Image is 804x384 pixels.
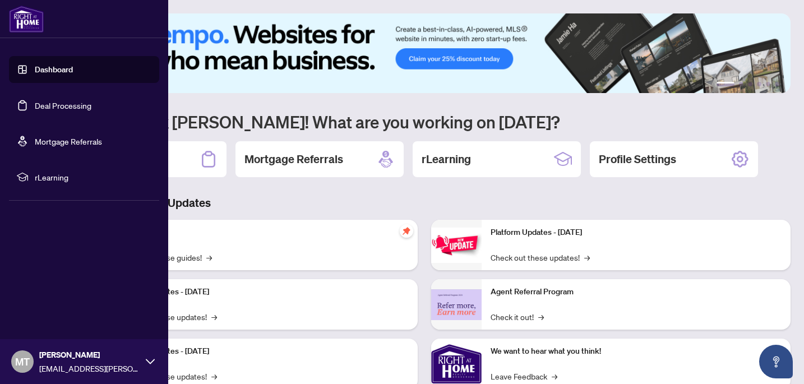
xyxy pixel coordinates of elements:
[431,228,482,263] img: Platform Updates - June 23, 2025
[9,6,44,33] img: logo
[491,311,544,323] a: Check it out!→
[739,82,743,86] button: 2
[211,311,217,323] span: →
[717,82,734,86] button: 1
[757,82,761,86] button: 4
[35,136,102,146] a: Mortgage Referrals
[118,286,409,298] p: Platform Updates - [DATE]
[400,224,413,238] span: pushpin
[35,100,91,110] a: Deal Processing
[58,195,791,211] h3: Brokerage & Industry Updates
[39,362,140,374] span: [EMAIL_ADDRESS][PERSON_NAME][DOMAIN_NAME]
[58,111,791,132] h1: Welcome back [PERSON_NAME]! What are you working on [DATE]?
[766,82,770,86] button: 5
[491,251,590,263] a: Check out these updates!→
[552,370,557,382] span: →
[431,289,482,320] img: Agent Referral Program
[491,345,782,358] p: We want to hear what you think!
[759,345,793,378] button: Open asap
[39,349,140,361] span: [PERSON_NAME]
[206,251,212,263] span: →
[211,370,217,382] span: →
[118,226,409,239] p: Self-Help
[491,286,782,298] p: Agent Referral Program
[599,151,676,167] h2: Profile Settings
[244,151,343,167] h2: Mortgage Referrals
[15,354,30,369] span: MT
[584,251,590,263] span: →
[35,64,73,75] a: Dashboard
[491,226,782,239] p: Platform Updates - [DATE]
[118,345,409,358] p: Platform Updates - [DATE]
[422,151,471,167] h2: rLearning
[748,82,752,86] button: 3
[491,370,557,382] a: Leave Feedback→
[538,311,544,323] span: →
[35,171,151,183] span: rLearning
[775,82,779,86] button: 6
[58,13,791,93] img: Slide 0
